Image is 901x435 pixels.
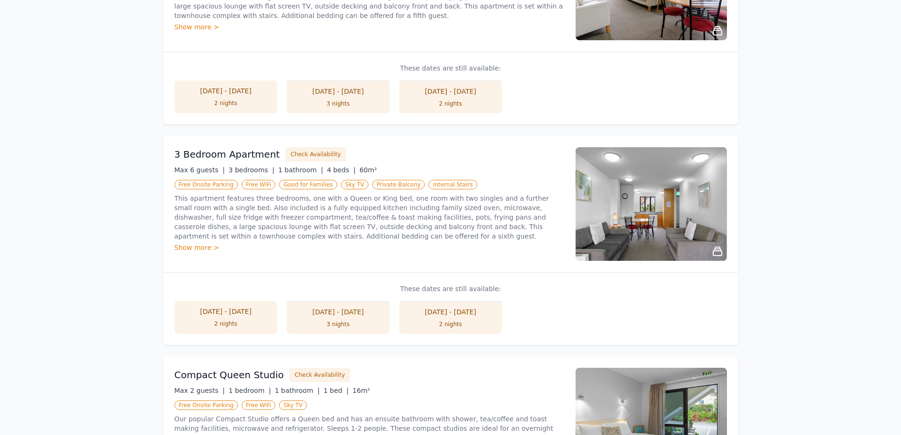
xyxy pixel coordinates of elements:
[242,180,276,189] span: Free WiFi
[296,87,380,96] div: [DATE] - [DATE]
[296,320,380,328] div: 3 nights
[285,147,346,161] button: Check Availability
[175,387,225,394] span: Max 2 guests |
[175,243,564,252] div: Show more >
[324,387,349,394] span: 1 bed |
[228,166,274,174] span: 3 bedrooms |
[278,166,323,174] span: 1 bathroom |
[175,22,564,32] div: Show more >
[184,86,268,96] div: [DATE] - [DATE]
[409,100,493,107] div: 2 nights
[184,320,268,328] div: 2 nights
[352,387,370,394] span: 16m²
[228,387,271,394] span: 1 bedroom |
[175,194,564,241] p: This apartment features three bedrooms, one with a Queen or King bed, one room with two singles a...
[175,400,238,410] span: Free Onsite Parking
[359,166,377,174] span: 60m²
[279,400,307,410] span: Sky TV
[289,368,350,382] button: Check Availability
[175,368,284,382] h3: Compact Queen Studio
[275,387,320,394] span: 1 bathroom |
[175,284,727,293] p: These dates are still available:
[341,180,369,189] span: Sky TV
[279,180,337,189] span: Good for Families
[175,180,238,189] span: Free Onsite Parking
[327,166,356,174] span: 4 beds |
[184,99,268,107] div: 2 nights
[296,307,380,317] div: [DATE] - [DATE]
[409,307,493,317] div: [DATE] - [DATE]
[409,320,493,328] div: 2 nights
[175,63,727,73] p: These dates are still available:
[242,400,276,410] span: Free WiFi
[409,87,493,96] div: [DATE] - [DATE]
[175,166,225,174] span: Max 6 guests |
[296,100,380,107] div: 3 nights
[372,180,425,189] span: Private Balcony
[429,180,477,189] span: Internal Stairs
[175,148,280,161] h3: 3 Bedroom Apartment
[184,307,268,316] div: [DATE] - [DATE]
